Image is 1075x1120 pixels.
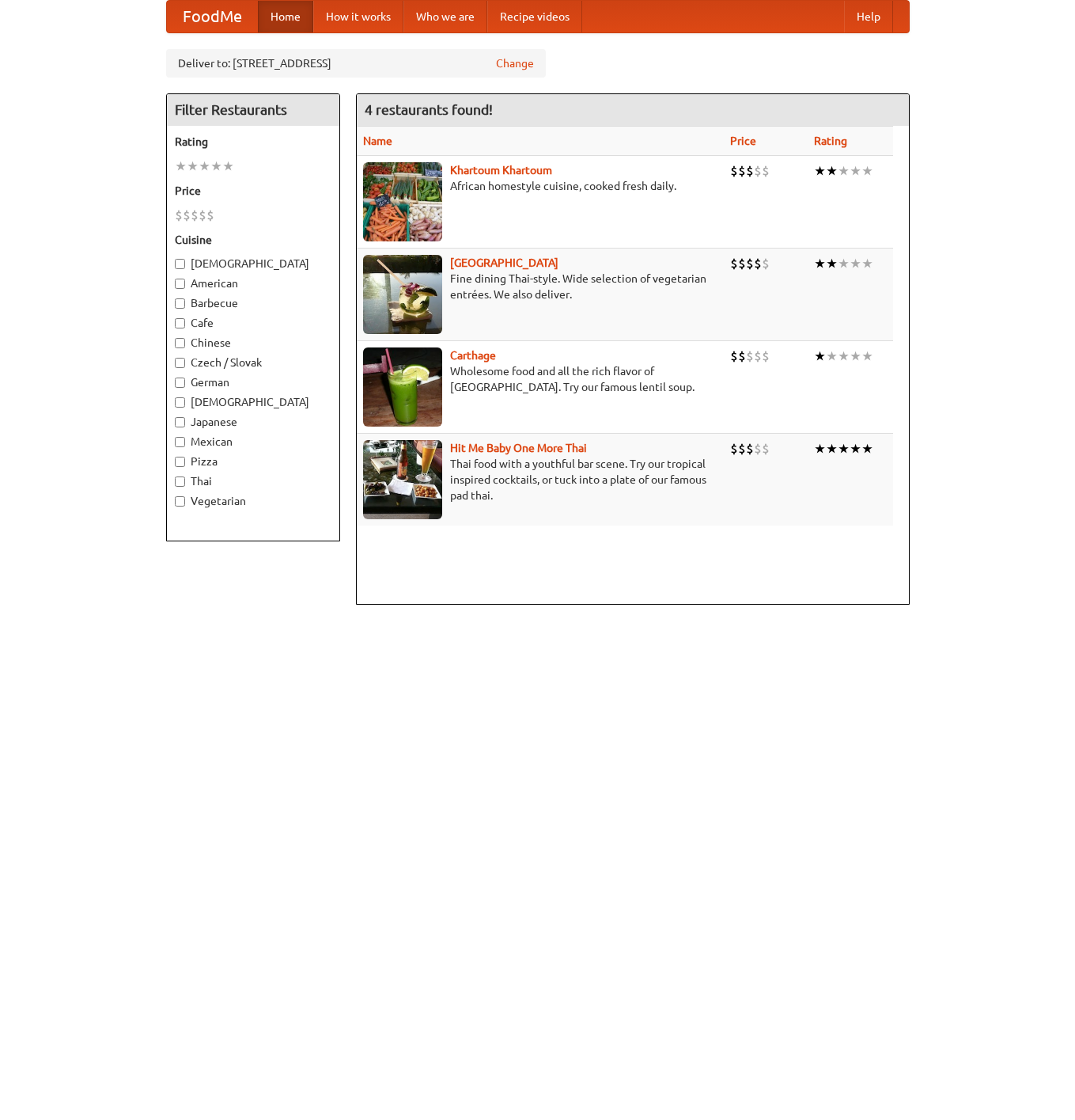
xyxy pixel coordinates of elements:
[838,440,850,457] li: ★
[175,279,185,289] input: American
[175,414,331,430] label: Japanese
[222,158,234,175] li: ★
[754,440,762,457] li: $
[738,255,746,272] li: $
[175,454,331,469] label: Pizza
[175,374,331,390] label: German
[175,338,185,348] input: Chinese
[175,417,185,427] input: Japanese
[199,158,210,175] li: ★
[861,255,873,272] li: ★
[844,1,893,32] a: Help
[363,135,392,147] a: Name
[738,162,746,180] li: $
[167,94,339,126] h4: Filter Restaurants
[814,162,826,180] li: ★
[175,358,185,368] input: Czech / Slovak
[166,49,546,78] div: Deliver to: [STREET_ADDRESS]
[175,232,331,248] h5: Cuisine
[730,347,738,365] li: $
[730,440,738,457] li: $
[762,440,770,457] li: $
[450,164,552,177] a: Khartoum Khartoum
[814,440,826,457] li: ★
[746,347,754,365] li: $
[363,347,442,427] img: carthage.jpg
[363,271,717,302] p: Fine dining Thai-style. Wide selection of vegetarian entrées. We also deliver.
[730,255,738,272] li: $
[850,255,861,272] li: ★
[365,102,493,117] ng-pluralize: 4 restaurants found!
[487,1,582,32] a: Recipe videos
[730,135,756,147] a: Price
[363,162,442,241] img: khartoum.jpg
[496,55,534,71] a: Change
[754,255,762,272] li: $
[850,162,861,180] li: ★
[210,158,222,175] li: ★
[450,442,587,454] a: Hit Me Baby One More Thai
[738,347,746,365] li: $
[175,275,331,291] label: American
[738,440,746,457] li: $
[838,255,850,272] li: ★
[187,158,199,175] li: ★
[363,440,442,519] img: babythai.jpg
[175,378,185,388] input: German
[175,434,331,450] label: Mexican
[363,456,717,503] p: Thai food with a youthful bar scene. Try our tropical inspired cocktails, or tuck into a plate of...
[450,349,496,362] a: Carthage
[175,493,331,509] label: Vegetarian
[167,1,258,32] a: FoodMe
[175,183,331,199] h5: Price
[826,440,838,457] li: ★
[175,318,185,328] input: Cafe
[762,255,770,272] li: $
[175,158,187,175] li: ★
[838,347,850,365] li: ★
[183,207,191,224] li: $
[175,207,183,224] li: $
[762,162,770,180] li: $
[730,162,738,180] li: $
[826,347,838,365] li: ★
[861,347,873,365] li: ★
[746,440,754,457] li: $
[175,298,185,309] input: Barbecue
[175,134,331,150] h5: Rating
[175,335,331,351] label: Chinese
[175,394,331,410] label: [DEMOGRAPHIC_DATA]
[175,256,331,271] label: [DEMOGRAPHIC_DATA]
[754,347,762,365] li: $
[175,496,185,507] input: Vegetarian
[814,135,847,147] a: Rating
[814,255,826,272] li: ★
[199,207,206,224] li: $
[313,1,403,32] a: How it works
[175,457,185,467] input: Pizza
[450,256,558,269] a: [GEOGRAPHIC_DATA]
[191,207,199,224] li: $
[175,397,185,408] input: [DEMOGRAPHIC_DATA]
[206,207,214,224] li: $
[175,473,331,489] label: Thai
[754,162,762,180] li: $
[175,315,331,331] label: Cafe
[175,476,185,487] input: Thai
[403,1,487,32] a: Who we are
[850,440,861,457] li: ★
[861,162,873,180] li: ★
[861,440,873,457] li: ★
[746,255,754,272] li: $
[838,162,850,180] li: ★
[258,1,313,32] a: Home
[363,255,442,334] img: satay.jpg
[175,355,331,370] label: Czech / Slovak
[814,347,826,365] li: ★
[762,347,770,365] li: $
[175,259,185,269] input: [DEMOGRAPHIC_DATA]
